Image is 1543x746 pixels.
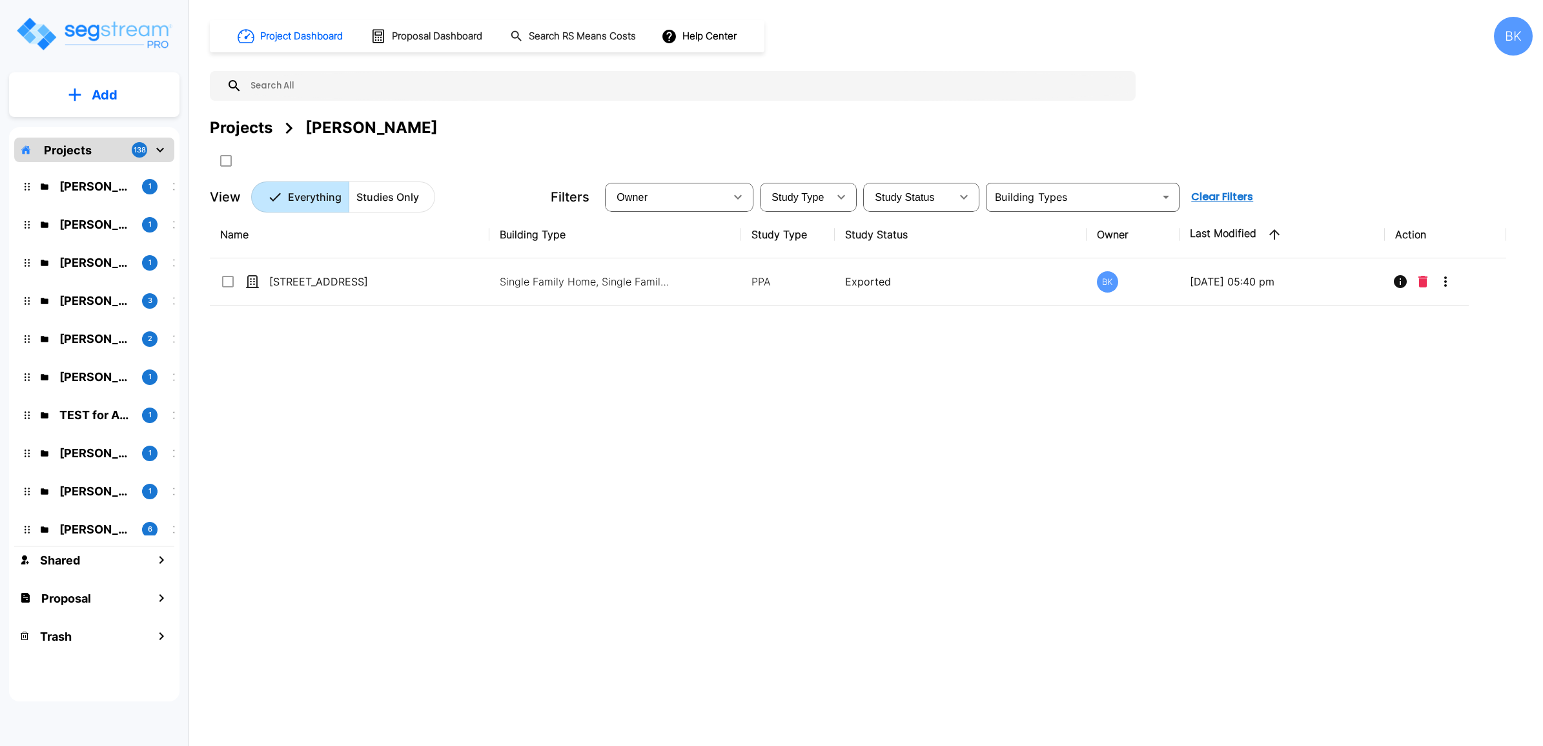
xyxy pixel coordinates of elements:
div: Select [762,179,828,215]
p: Tom Curtin [59,292,132,309]
p: View [210,187,241,207]
p: [DATE] 05:40 pm [1190,274,1374,289]
button: More-Options [1433,269,1458,295]
th: Action [1385,211,1506,258]
p: 138 [134,145,146,156]
h1: Search RS Means Costs [529,29,636,44]
p: 1 [148,486,152,497]
p: Everything [288,189,342,205]
p: Filters [551,187,589,207]
p: Kalo Atanasoff [59,482,132,500]
div: BK [1494,17,1533,56]
p: Exported [845,274,1076,289]
button: Search RS Means Costs [505,24,643,49]
p: 1 [148,219,152,230]
button: Help Center [659,24,742,48]
span: Owner [617,192,648,203]
div: Projects [210,116,272,140]
button: Add [9,76,179,114]
button: Proposal Dashboard [365,23,489,50]
p: Single Family Home, Single Family Home Site [500,274,674,289]
p: Add [92,85,118,105]
th: Last Modified [1180,211,1385,258]
th: Owner [1087,211,1180,258]
p: TEST for Assets [59,406,132,424]
p: Neil Krech [59,521,132,538]
button: Everything [251,181,349,212]
button: Delete [1413,269,1433,295]
th: Study Status [835,211,1087,258]
p: 6 [148,524,152,535]
img: Logo [15,16,173,52]
h1: Trash [40,628,72,645]
span: Study Type [771,192,824,203]
p: Studies Only [356,189,419,205]
div: Select [608,179,725,215]
p: 1 [148,181,152,192]
input: Building Types [990,188,1154,206]
p: Jordan Hunt [59,216,132,233]
span: Study Status [875,192,935,203]
p: 1 [148,371,152,382]
p: PPA [751,274,824,289]
p: Jake Gross [59,254,132,271]
input: Search All [242,71,1129,101]
h1: Proposal [41,590,91,607]
h1: Proposal Dashboard [392,29,482,44]
p: Haris Hadziselimovic [59,178,132,195]
th: Building Type [489,211,741,258]
p: Sid Rathi [59,368,132,386]
p: Ryanne Hazen [59,444,132,462]
th: Study Type [741,211,834,258]
h1: Project Dashboard [260,29,343,44]
button: Info [1387,269,1413,295]
p: 1 [148,257,152,268]
p: Projects [44,141,92,159]
button: Clear Filters [1186,184,1258,210]
p: 3 [148,295,152,306]
button: Open [1157,188,1175,206]
p: 1 [148,409,152,420]
div: Platform [251,181,435,212]
button: SelectAll [213,148,239,174]
p: [STREET_ADDRESS] [269,274,398,289]
p: 2 [148,333,152,344]
button: Project Dashboard [232,22,350,50]
div: [PERSON_NAME] [305,116,438,140]
div: BK [1097,271,1118,293]
h1: Shared [40,552,80,569]
div: Select [866,179,951,215]
button: Studies Only [349,181,435,212]
th: Name [210,211,489,258]
p: 1 [148,448,152,459]
p: Ryan Ivie [59,330,132,347]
